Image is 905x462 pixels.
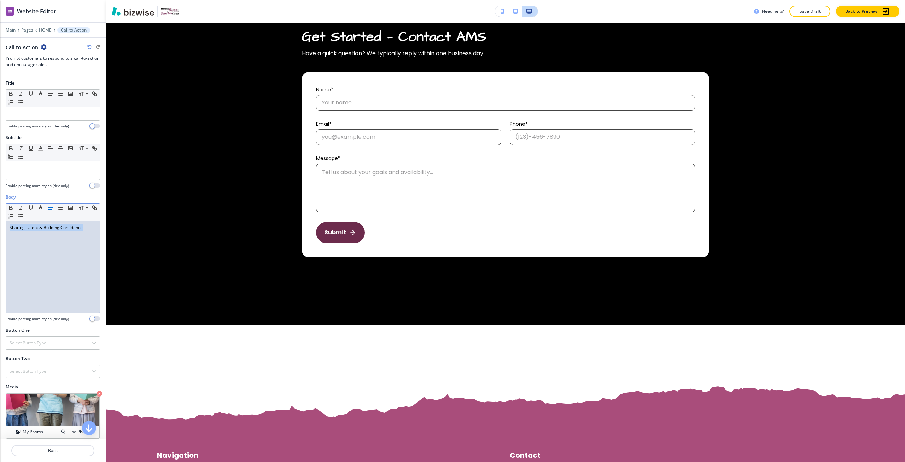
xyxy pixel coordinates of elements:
[316,155,695,162] span: Message *
[255,349,357,358] p: Sharing Talent & Building Confidence
[789,6,830,17] button: Save Draft
[6,55,100,68] h3: Prompt customers to respond to a call-to-action and encourage sales
[68,429,91,435] h4: Find Photos
[302,28,709,46] h2: Get Started — Contact AMS
[10,340,46,346] h4: Select Button Type
[11,445,94,456] button: Back
[6,316,69,321] h4: Enable pasting more styles (dev only)
[6,327,30,333] h2: Button One
[160,8,180,15] img: Your Logo
[10,368,46,375] h4: Select Button Type
[845,8,877,15] p: Back to Preview
[6,135,22,141] h2: Subtitle
[316,95,695,111] input: Your name
[53,426,99,438] button: Find Photos
[112,7,154,16] img: Bizwise Logo
[61,28,87,33] p: Call to Action
[10,224,96,231] p: Sharing Talent & Building Confidence
[6,384,100,390] h2: Media
[316,120,501,128] span: Email *
[57,27,90,33] button: Call to Action
[510,120,695,128] span: Phone *
[6,183,69,188] h4: Enable pasting more styles (dev only)
[302,49,709,58] p: Have a quick question? We typically reply within one business day.
[316,86,695,93] span: Name *
[6,28,16,33] button: Main
[6,194,16,200] h2: Body
[316,222,365,243] button: Submit
[39,28,52,33] button: HOME
[6,80,14,86] h2: Title
[762,8,784,15] h3: Need help?
[6,393,100,439] div: My PhotosFind Photos
[6,44,38,51] h2: Call to Action
[799,8,821,15] p: Save Draft
[21,28,33,33] button: Pages
[6,7,14,16] img: editor icon
[836,6,899,17] button: Back to Preview
[510,129,695,145] input: (123)-456-7890
[12,447,94,454] p: Back
[6,355,30,362] h2: Button Two
[316,129,501,145] input: you@example.com
[17,7,56,16] h2: Website Editor
[510,450,541,460] strong: Contact
[23,429,43,435] h4: My Photos
[6,426,53,438] button: My Photos
[157,450,198,460] strong: Navigation
[6,124,69,129] h4: Enable pasting more styles (dev only)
